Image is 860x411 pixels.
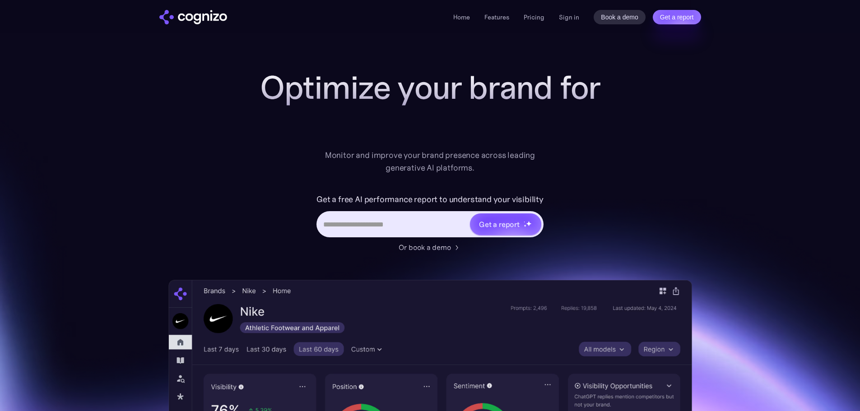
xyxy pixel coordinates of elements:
div: Monitor and improve your brand presence across leading generative AI platforms. [319,149,541,174]
a: Get a report [653,10,701,24]
div: Get a report [479,219,520,230]
img: star [524,221,525,222]
a: Home [453,13,470,21]
a: Or book a demo [399,242,462,253]
a: Pricing [524,13,544,21]
img: star [524,224,527,227]
a: Book a demo [594,10,646,24]
h1: Optimize your brand for [250,69,611,106]
a: Features [484,13,509,21]
div: Or book a demo [399,242,451,253]
img: cognizo logo [159,10,227,24]
a: Sign in [559,12,579,23]
label: Get a free AI performance report to understand your visibility [316,192,544,207]
a: Get a reportstarstarstar [469,212,542,236]
img: star [526,221,532,226]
